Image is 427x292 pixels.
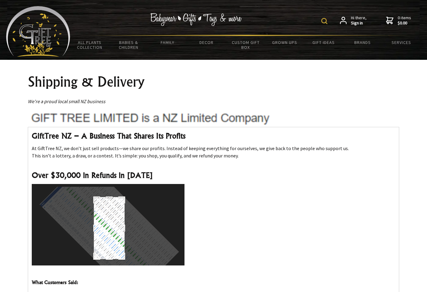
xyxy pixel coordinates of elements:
[386,15,411,26] a: 0 items$0.00
[340,15,367,26] a: Hi there,Sign in
[148,36,187,49] a: Family
[382,36,421,49] a: Services
[28,74,399,89] h1: Shipping & Delivery
[187,36,226,49] a: Decor
[70,36,109,54] a: All Plants Collection
[226,36,265,54] a: Custom Gift Box
[304,36,343,49] a: Gift Ideas
[32,171,153,180] strong: Over $30,000 in Refunds in [DATE]
[398,15,411,26] span: 0 items
[32,279,78,285] strong: What Customers Said:
[343,36,382,49] a: Brands
[398,20,411,26] strong: $0.00
[265,36,304,49] a: Grown Ups
[150,13,242,26] img: Babywear - Gifts - Toys & more
[6,6,70,57] img: Babyware - Gifts - Toys and more...
[351,15,367,26] span: Hi there,
[351,20,367,26] strong: Sign in
[321,18,327,24] img: product search
[28,98,105,104] em: We're a proud local small NZ business
[32,131,185,140] strong: GiftTree NZ – A Business That Shares Its Profits
[109,36,148,54] a: Babies & Children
